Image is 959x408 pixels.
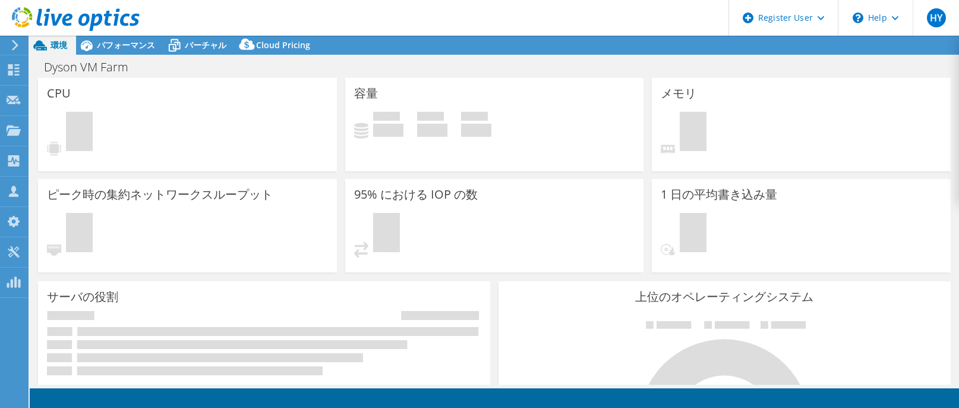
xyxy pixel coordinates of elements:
span: 使用済み [373,112,400,124]
h3: メモリ [661,87,696,100]
h3: CPU [47,87,71,100]
span: 環境 [51,39,67,51]
span: Cloud Pricing [256,39,310,51]
h3: 容量 [354,87,378,100]
span: 保留中 [66,112,93,154]
span: 合計 [461,112,488,124]
h4: 0 GiB [373,124,403,137]
span: 空き [417,112,444,124]
span: パフォーマンス [97,39,155,51]
h3: サーバの役割 [47,290,118,303]
h4: 0 GiB [417,124,447,137]
span: 保留中 [66,213,93,255]
span: バーチャル [185,39,226,51]
span: HY [927,8,946,27]
h3: 1 日の平均書き込み量 [661,188,777,201]
h3: 上位のオペレーティングシステム [507,290,942,303]
h3: 95% における IOP の数 [354,188,478,201]
span: 保留中 [680,112,706,154]
span: 保留中 [373,213,400,255]
span: 保留中 [680,213,706,255]
svg: \n [853,12,863,23]
h4: 0 GiB [461,124,491,137]
h1: Dyson VM Farm [39,61,147,74]
h3: ピーク時の集約ネットワークスループット [47,188,273,201]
